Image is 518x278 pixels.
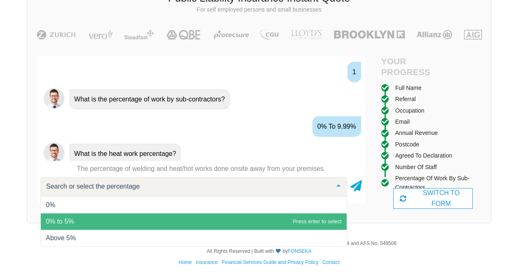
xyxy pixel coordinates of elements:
[322,259,339,265] a: Contact
[381,56,433,77] h4: Your Progress
[46,218,74,225] span: 0% to 5%
[395,83,422,92] div: Full Name
[44,143,64,163] img: Chatbot | PLI
[288,248,311,254] a: FONSEKA
[347,62,361,82] div: 1
[33,6,485,14] p: For self employed persons and small businesses
[393,188,473,209] div: SWITCH TO FORM
[312,116,361,137] div: 0% to 9.99%
[395,117,410,126] div: Email
[395,140,419,149] div: Postcode
[395,106,424,115] div: Occupation
[70,90,230,109] div: What is the percentage of work by sub-contractors?
[44,88,64,109] img: Chatbot | PLI
[395,151,452,160] div: Agreed to Declaration
[395,128,438,137] div: Annual Revenue
[84,30,116,40] img: Vero | Public Liability Insurance
[461,30,485,40] img: AIG | Public Liability Insurance
[33,30,80,40] img: Zurich | Public Liability Insurance
[286,30,326,40] img: LLOYD's | Public Liability Insurance
[37,164,365,173] p: The percentage of welding and heat/hot works done onsite away from your premises.
[211,30,252,40] img: Protecsure | Public Liability Insurance
[121,30,157,40] img: Steadfast | Public Liability Insurance
[196,259,218,265] a: Insurance
[222,259,318,265] a: Financial Services Guide and Privacy Policy
[70,144,180,164] div: What is the heat work percentage?
[257,30,281,40] img: CGU | Public Liability Insurance
[178,259,192,265] a: Home
[44,182,330,191] input: Search or select the percentage
[413,30,456,40] img: Allianz | Public Liability Insurance
[162,30,206,40] img: QBE | Public Liability Insurance
[395,163,437,172] div: Number of staff
[46,234,76,241] span: Above 5%
[395,174,485,192] div: Percentage of work by sub-contractors
[395,94,416,104] div: Referral
[46,201,55,208] span: 0%
[330,30,408,40] img: Brooklyn | Public Liability Insurance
